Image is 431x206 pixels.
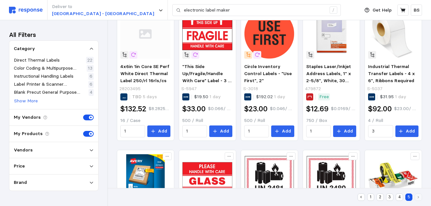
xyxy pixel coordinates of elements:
button: 3 [386,193,393,201]
button: Add [147,125,170,137]
p: 500 / Roll [182,117,232,124]
p: Add [158,128,167,135]
img: S-5947 [182,9,232,59]
img: svg%3e [9,7,43,13]
img: svg%3e [120,9,170,59]
h2: $33.00 [182,104,206,114]
p: Category [14,45,35,52]
button: Add [209,125,232,137]
span: 1 day [273,94,285,99]
p: S-3018 [243,85,258,92]
img: S-23263 [244,154,294,204]
button: 1 [367,193,375,201]
p: BS [414,7,419,14]
button: Show More [14,97,38,105]
h2: $132.52 [120,104,146,114]
p: S-5037 [367,85,383,92]
p: 6 [90,81,92,88]
p: Add [344,128,353,135]
p: 4 [90,89,92,96]
p: 750 / Box [306,117,356,124]
p: Label Printer & Scanner Accessories [14,81,87,88]
p: $31.95 [380,93,406,100]
span: 1 day [208,94,221,99]
p: Add [406,128,415,135]
img: S-23262 [306,154,356,204]
p: My Products [14,130,43,137]
input: Qty [248,125,265,137]
p: $8.2825 / unit [149,105,170,112]
p: $23.00 / unit [394,105,418,112]
p: $19.50 [194,93,221,100]
p: Price [14,163,25,170]
button: Add [271,125,294,137]
button: Add [395,125,418,137]
input: Qty [124,125,142,137]
span: "This Side Up/Fragile/Handle With Care" Label - 3 x 5" [182,64,231,90]
p: 479872 [305,85,321,92]
p: TBD [132,93,157,100]
p: Brand [14,179,27,186]
p: Add [220,128,229,135]
span: 4x6in 1in Core SE Perf White Direct Thermal Label 250/rl 16rls/cs [120,64,169,83]
p: [GEOGRAPHIC_DATA] - [GEOGRAPHIC_DATA] [52,10,154,17]
img: S-3329 [182,154,232,204]
p: 16 / Case [120,117,170,124]
button: 2 [376,193,384,201]
h2: $92.00 [368,104,392,114]
p: Show More [14,98,38,105]
h2: $12.69 [306,104,329,114]
p: Get Help [373,7,392,14]
h3: All Filters [9,30,36,39]
p: $0.066 / unit [208,105,232,112]
span: Circle Inventory Control Labels - "Use First", 2" [244,64,292,83]
p: Direct Thermal Labels [14,57,60,64]
p: Blank Precut General Purpose Label Printer Labels [14,89,87,96]
span: Staples Laser/Inkjet Address Labels, 1" x 2-5/8", White, 30 Labels/Sheet, 25 Sheets/Pack (ST18054... [306,64,351,104]
p: Instructional Handling Labels [14,73,73,80]
p: 22 [87,57,92,64]
p: My Vendors [14,114,41,121]
img: H-148_US [368,154,418,204]
div: / [330,6,337,14]
p: $0.046 / unit [270,105,294,112]
input: Qty [186,125,203,137]
p: 500 / Roll [244,117,294,124]
p: 13 [88,65,92,72]
button: Add [333,125,356,137]
button: BS [411,4,422,16]
input: Search for a product name or SKU [184,4,326,16]
button: 4 [396,193,403,201]
p: Add [282,128,291,135]
button: Get Help [361,4,395,16]
input: Qty [372,125,389,137]
p: 6 [90,73,92,80]
p: Color Coding & Multipurpose Labels [14,65,85,72]
span: 5 days [142,94,157,99]
span: Industrial Thermal Transfer Labels - 4 x 6", Ribbons Required [368,64,415,83]
p: $0.0169 / unit [331,105,356,112]
p: Vendors [14,147,33,154]
button: 5 [405,193,413,201]
img: F817D828-E99E-4B45-AB3DC5981FE350C3_sc7 [306,9,356,59]
input: Qty [310,125,327,137]
h2: $23.00 [244,104,268,114]
img: S-3018 [244,9,294,59]
p: Free [319,93,329,100]
p: Deliver to [52,3,154,10]
span: 1 day [394,94,406,99]
p: $192.02 [256,93,285,100]
p: 28203495 [119,85,141,92]
img: S-5037_txt_USEng [368,9,418,59]
p: 4 / Roll [368,117,418,124]
img: 3834BF28-E7BD-4EB8-8D66D728F0289CBA_sc7 [120,154,170,204]
p: S-5947 [181,85,197,92]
